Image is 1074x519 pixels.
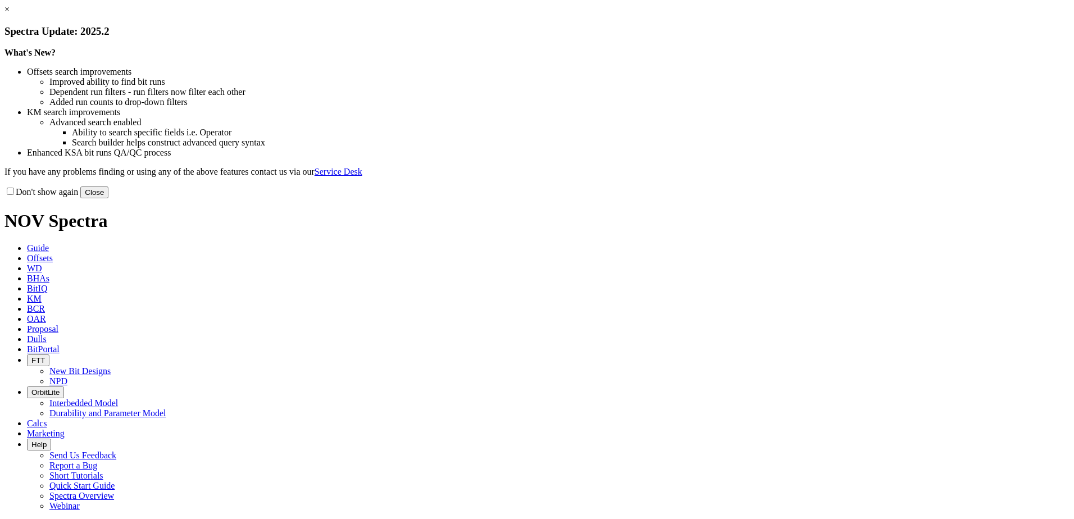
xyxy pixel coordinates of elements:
span: BitPortal [27,344,60,354]
a: Short Tutorials [49,471,103,480]
li: Enhanced KSA bit runs QA/QC process [27,148,1070,158]
li: Dependent run filters - run filters now filter each other [49,87,1070,97]
span: OrbitLite [31,388,60,397]
li: Offsets search improvements [27,67,1070,77]
a: × [4,4,10,14]
h1: NOV Spectra [4,211,1070,231]
button: Close [80,186,108,198]
span: KM [27,294,42,303]
li: Advanced search enabled [49,117,1070,128]
span: Marketing [27,429,65,438]
a: Quick Start Guide [49,481,115,490]
a: NPD [49,376,67,386]
span: OAR [27,314,46,324]
li: Improved ability to find bit runs [49,77,1070,87]
input: Don't show again [7,188,14,195]
h3: Spectra Update: 2025.2 [4,25,1070,38]
li: KM search improvements [27,107,1070,117]
span: FTT [31,356,45,365]
span: Dulls [27,334,47,344]
span: Proposal [27,324,58,334]
li: Search builder helps construct advanced query syntax [72,138,1070,148]
a: Spectra Overview [49,491,114,500]
p: If you have any problems finding or using any of the above features contact us via our [4,167,1070,177]
span: BCR [27,304,45,313]
a: Service Desk [315,167,362,176]
span: Offsets [27,253,53,263]
label: Don't show again [4,187,78,197]
span: BHAs [27,274,49,283]
a: Report a Bug [49,461,97,470]
li: Ability to search specific fields i.e. Operator [72,128,1070,138]
a: Send Us Feedback [49,450,116,460]
a: Durability and Parameter Model [49,408,166,418]
span: Help [31,440,47,449]
a: Webinar [49,501,80,511]
span: Calcs [27,418,47,428]
strong: What's New? [4,48,56,57]
a: Interbedded Model [49,398,118,408]
span: WD [27,263,42,273]
a: New Bit Designs [49,366,111,376]
span: Guide [27,243,49,253]
li: Added run counts to drop-down filters [49,97,1070,107]
span: BitIQ [27,284,47,293]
